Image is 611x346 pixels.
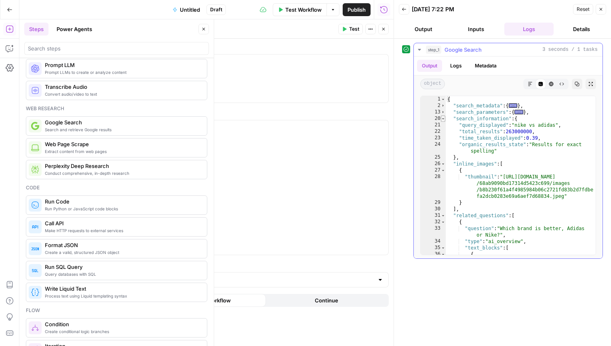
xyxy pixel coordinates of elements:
span: Unfold code [514,110,523,114]
span: Make HTTP requests to external services [45,227,200,234]
span: Web Page Scrape [45,140,200,148]
input: Raw (JSON) [91,276,374,284]
button: Continue [266,294,387,307]
button: Inputs [451,23,501,36]
span: Write Liquid Text [45,285,200,293]
div: 2 [421,103,446,109]
button: Test Workflow [273,3,327,16]
span: Toggle code folding, rows 13 through 19 [441,109,445,115]
div: 23 [421,135,446,141]
span: Create a valid, structured JSON object [45,249,200,256]
button: Test [338,24,363,34]
div: 20 [421,115,446,122]
span: Reset [577,6,590,13]
span: Perplexity Deep Research [45,162,200,170]
button: Logs [445,60,467,72]
div: 24 [421,141,446,154]
div: Flow [26,307,207,314]
div: 21 [421,122,446,128]
button: 3 seconds / 1 tasks [414,43,603,56]
span: Process text using Liquid templating syntax [45,293,200,299]
div: 29 [421,199,446,206]
span: Toggle code folding, rows 31 through 416 [441,212,445,219]
span: Conduct comprehensive, in-depth research [45,170,200,176]
div: Code [26,184,207,191]
button: Reset [573,4,593,15]
span: Prompt LLM [45,61,200,69]
span: Untitled [180,6,200,14]
span: Search and retrieve Google results [45,126,200,133]
div: 26 [421,161,446,167]
span: Toggle code folding, rows 27 through 29 [441,167,445,174]
span: Convert audio/video to text [45,91,200,97]
button: Power Agents [52,23,97,36]
span: Toggle code folding, rows 1 through 1721 [441,96,445,103]
span: Publish [348,6,366,14]
span: step_1 [426,46,441,54]
span: Transcribe Audio [45,83,200,91]
span: Format JSON [45,241,200,249]
span: Toggle code folding, rows 36 through 52 [441,251,445,258]
label: Search Query [86,44,389,52]
div: 28 [421,174,446,199]
div: 30 [421,206,446,212]
span: Condition [45,320,200,328]
div: 34 [421,238,446,245]
span: Create conditional logic branches [45,328,200,335]
span: Run Python or JavaScript code blocks [45,206,200,212]
span: object [420,79,445,89]
span: Test Workflow [285,6,322,14]
span: Toggle code folding, rows 20 through 25 [441,115,445,122]
div: 1 [421,96,446,103]
button: Publish [343,3,371,16]
input: Search steps [28,44,205,52]
span: Toggle code folding, rows 32 through 253 [441,219,445,225]
span: Query databases with SQL [45,271,200,277]
span: Run Code [45,197,200,206]
div: 3 seconds / 1 tasks [414,57,603,258]
span: Call API [45,219,200,227]
button: Output [417,60,442,72]
div: 36 [421,251,446,258]
span: 3 seconds / 1 tasks [542,46,598,53]
span: Extract content from web pages [45,148,200,155]
button: Metadata [470,60,501,72]
span: Run SQL Query [45,263,200,271]
span: Google Search [445,46,482,54]
span: Toggle code folding, rows 26 through 30 [441,161,445,167]
div: 22 [421,128,446,135]
div: 13 [421,109,446,115]
button: Logs [504,23,554,36]
span: Google Search [45,118,200,126]
button: Details [557,23,606,36]
button: Steps [24,23,48,36]
button: Output [399,23,448,36]
span: Toggle code folding, rows 2 through 12 [441,103,445,109]
div: 33 [421,225,446,238]
div: 31 [421,212,446,219]
span: Toggle code folding, rows 35 through 164 [441,245,445,251]
span: Unfold code [509,103,518,108]
span: Continue [315,296,338,304]
div: Web research [26,105,207,112]
label: Select the result type [86,262,389,270]
span: Test [349,25,359,33]
label: Search Parameters [86,109,389,117]
div: 25 [421,154,446,161]
button: Untitled [168,3,205,16]
div: 35 [421,245,446,251]
span: Draft [210,6,222,13]
div: 27 [421,167,446,174]
span: Prompt LLMs to create or analyze content [45,69,200,75]
div: 32 [421,219,446,225]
